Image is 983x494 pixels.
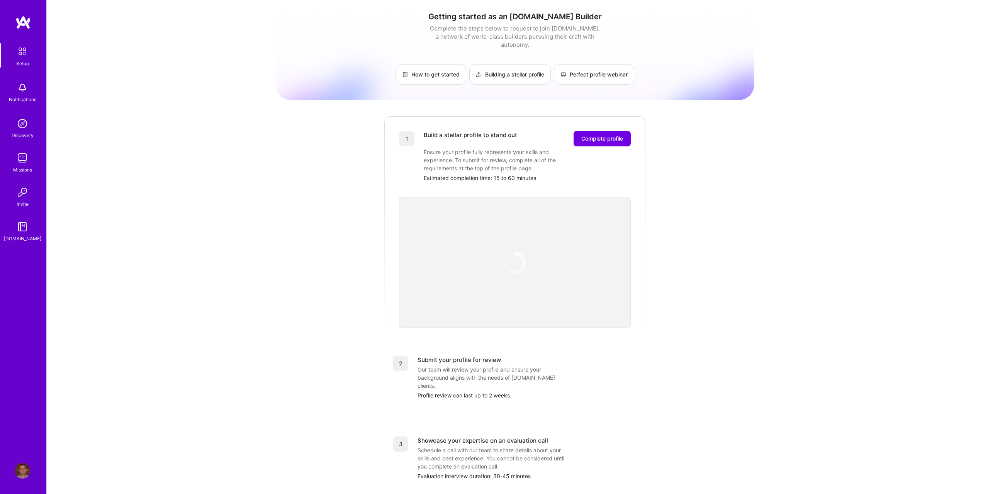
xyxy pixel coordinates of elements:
div: Build a stellar profile to stand out [424,131,517,146]
img: teamwork [15,150,30,166]
iframe: video [399,197,631,328]
span: Complete profile [581,135,623,143]
div: Estimated completion time: 15 to 60 minutes [424,174,631,182]
img: Perfect profile webinar [560,71,567,78]
h1: Getting started as an [DOMAIN_NAME] Builder [275,12,754,21]
a: Perfect profile webinar [554,64,634,85]
img: bell [15,80,30,95]
img: Invite [15,185,30,200]
div: Profile review can last up to 2 weeks [418,391,637,399]
div: Complete the steps below to request to join [DOMAIN_NAME], a network of world-class builders purs... [428,24,602,49]
img: discovery [15,116,30,131]
div: Notifications [9,95,36,104]
div: Missions [13,166,32,174]
img: How to get started [402,71,408,78]
a: Building a stellar profile [469,64,551,85]
img: setup [14,43,31,59]
div: 2 [393,356,408,371]
div: Evaluation interview duration: 30-45 minutes [418,472,637,480]
div: [DOMAIN_NAME] [4,234,41,243]
div: Discovery [12,131,34,139]
div: Submit your profile for review [418,356,501,364]
div: Invite [17,200,29,208]
div: 1 [399,131,414,146]
img: guide book [15,219,30,234]
img: User Avatar [15,463,30,479]
div: Ensure your profile fully represents your skills and experience. To submit for review, complete a... [424,148,578,172]
div: Schedule a call with our team to share details about your skills and past experience. You cannot ... [418,446,572,470]
button: Complete profile [574,131,631,146]
img: loading [503,251,526,274]
a: User Avatar [13,463,32,479]
div: Our team will review your profile and ensure your background aligns with the needs of [DOMAIN_NAM... [418,365,572,390]
img: Building a stellar profile [476,71,482,78]
div: Setup [16,59,29,68]
img: logo [15,15,31,29]
div: Showcase your expertise on an evaluation call [418,436,548,445]
div: 3 [393,436,408,452]
a: How to get started [396,64,466,85]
